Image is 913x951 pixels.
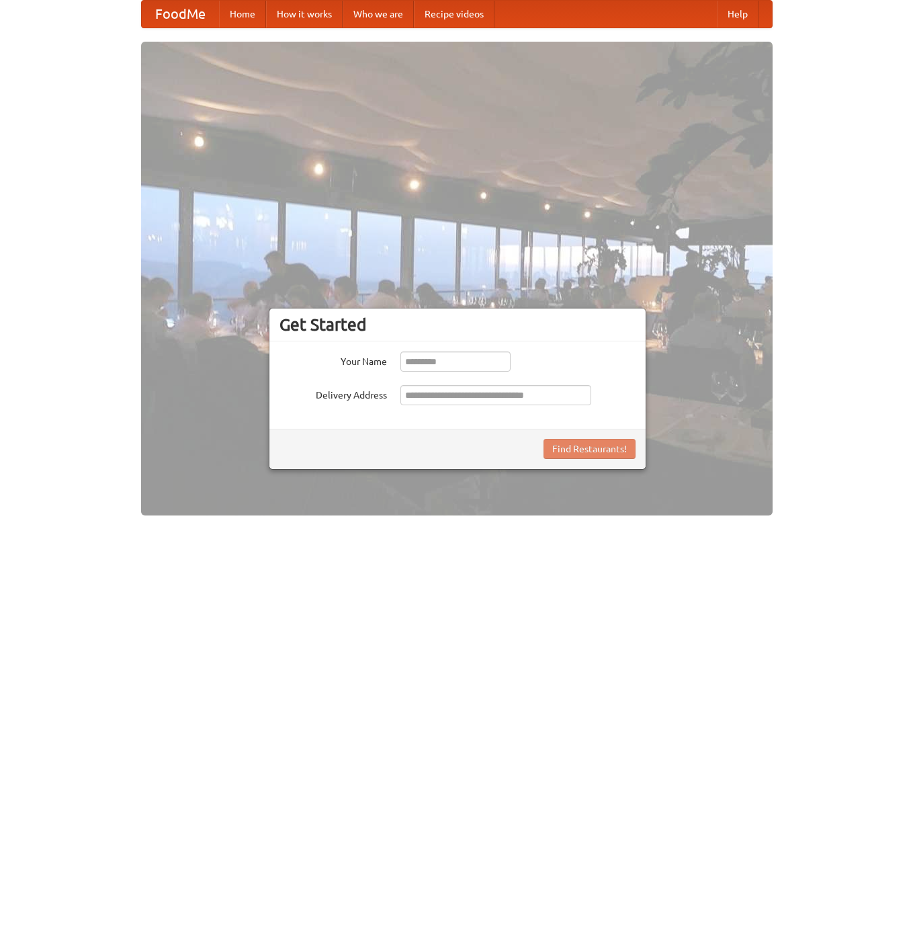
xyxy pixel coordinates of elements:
[717,1,758,28] a: Help
[279,352,387,368] label: Your Name
[544,439,636,459] button: Find Restaurants!
[266,1,343,28] a: How it works
[279,315,636,335] h3: Get Started
[279,385,387,402] label: Delivery Address
[343,1,414,28] a: Who we are
[219,1,266,28] a: Home
[142,1,219,28] a: FoodMe
[414,1,494,28] a: Recipe videos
